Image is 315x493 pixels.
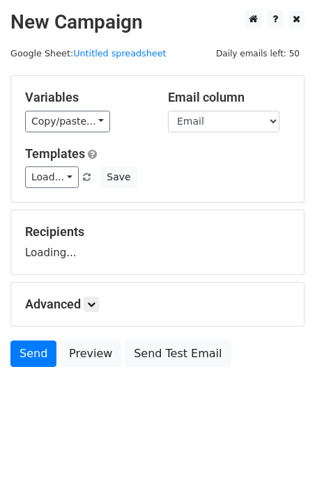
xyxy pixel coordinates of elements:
h5: Email column [168,90,290,105]
span: Daily emails left: 50 [211,46,305,61]
h5: Recipients [25,224,290,240]
small: Google Sheet: [10,48,167,58]
a: Send [10,341,56,367]
h5: Advanced [25,297,290,312]
a: Preview [60,341,121,367]
h5: Variables [25,90,147,105]
a: Templates [25,146,85,161]
a: Copy/paste... [25,111,110,132]
a: Load... [25,166,79,188]
a: Untitled spreadsheet [73,48,166,58]
div: Loading... [25,224,290,260]
button: Save [100,166,137,188]
a: Daily emails left: 50 [211,48,305,58]
h2: New Campaign [10,10,305,34]
a: Send Test Email [125,341,231,367]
